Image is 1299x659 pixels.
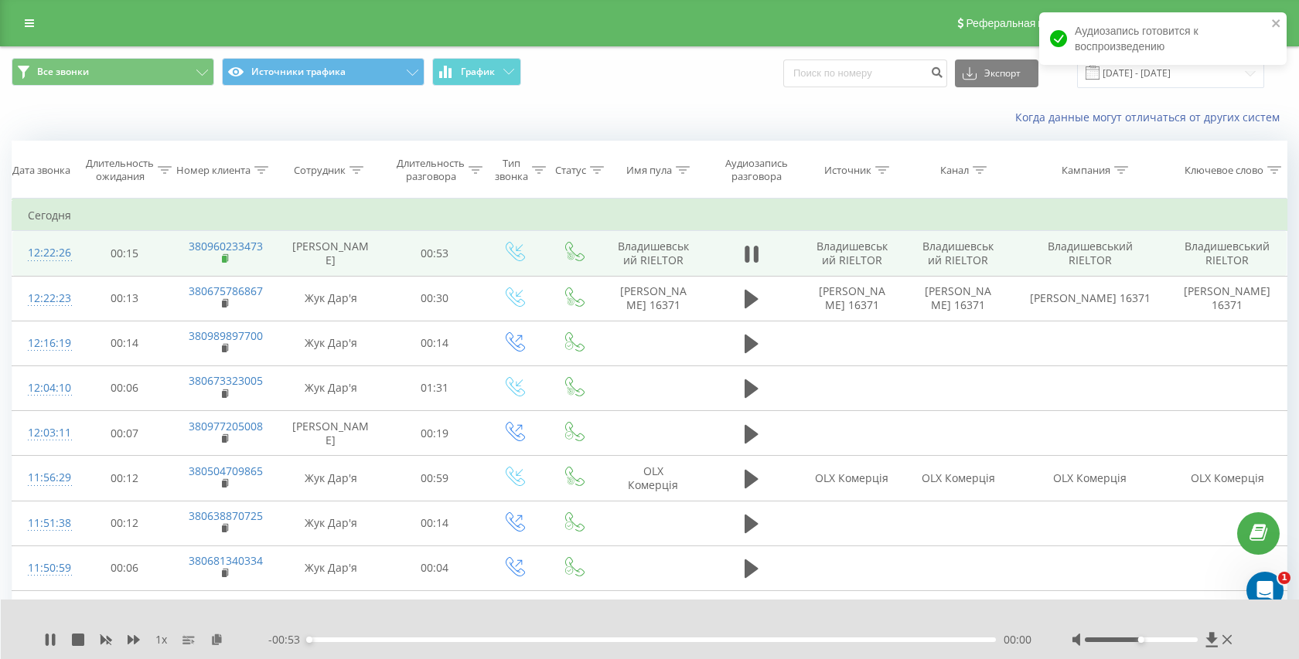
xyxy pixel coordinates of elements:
[1168,456,1287,501] td: OLX Комерція
[75,321,173,365] td: 00:14
[75,231,173,276] td: 00:15
[905,276,1011,321] td: [PERSON_NAME] 16371
[189,328,263,343] a: 380989897700
[602,276,704,321] td: [PERSON_NAME] 16371
[386,276,484,321] td: 00:30
[28,508,60,538] div: 11:51:38
[189,373,263,388] a: 380673323005
[386,411,484,456] td: 00:19
[12,164,70,177] div: Дата звонка
[189,553,263,568] a: 380681340334
[28,418,60,448] div: 12:03:11
[1011,456,1169,501] td: OLX Комерція
[602,456,704,501] td: OLX Комерція
[189,419,263,433] a: 380977205008
[28,328,60,358] div: 12:16:19
[718,157,795,183] div: Аудиозапись разговора
[386,501,484,545] td: 00:14
[75,545,173,590] td: 00:06
[824,164,871,177] div: Источник
[955,59,1038,87] button: Экспорт
[1039,12,1287,65] div: Аудиозапись готовится к воспроизведению
[189,508,263,523] a: 380638870725
[12,58,214,86] button: Все звонки
[626,164,672,177] div: Имя пула
[386,231,484,276] td: 00:53
[155,632,167,647] span: 1 x
[28,284,60,314] div: 12:22:23
[189,598,263,613] a: 380681340334
[189,284,263,298] a: 380675786867
[799,276,905,321] td: [PERSON_NAME] 16371
[75,411,173,456] td: 00:07
[783,59,947,87] input: Поиск по номеру
[397,157,465,183] div: Длительность разговора
[1246,572,1284,609] iframe: Intercom live chat
[1168,276,1287,321] td: [PERSON_NAME] 16371
[275,456,385,501] td: Жук Дар'я
[275,231,385,276] td: [PERSON_NAME]
[275,276,385,321] td: Жук Дар'я
[28,373,60,403] div: 12:04:10
[940,164,969,177] div: Канал
[275,365,385,410] td: Жук Дар'я
[1011,276,1169,321] td: [PERSON_NAME] 16371
[1185,164,1263,177] div: Ключевое слово
[189,239,263,253] a: 380960233473
[1168,231,1287,276] td: Владишевський RIELTOR
[268,632,308,647] span: - 00:53
[461,66,495,77] span: График
[275,501,385,545] td: Жук Дар'я
[294,164,346,177] div: Сотрудник
[275,590,385,635] td: Жук Дар'я
[75,590,173,635] td: 00:05
[28,238,60,268] div: 12:22:26
[1271,17,1282,32] button: close
[1011,231,1169,276] td: Владишевський RIELTOR
[905,456,1011,501] td: OLX Комерція
[75,501,173,545] td: 00:12
[555,164,586,177] div: Статус
[602,231,704,276] td: Владишевський RIELTOR
[1015,110,1287,124] a: Когда данные могут отличаться от других систем
[275,321,385,365] td: Жук Дар'я
[1278,572,1290,584] span: 1
[386,365,484,410] td: 01:31
[189,464,263,478] a: 380504709865
[386,590,484,635] td: 00:13
[28,553,60,583] div: 11:50:59
[37,66,89,78] span: Все звонки
[432,58,521,86] button: График
[306,637,312,643] div: Accessibility label
[28,598,60,628] div: 11:49:53
[75,365,173,410] td: 00:06
[386,545,484,590] td: 00:04
[86,157,154,183] div: Длительность ожидания
[966,17,1093,29] span: Реферальная программа
[905,231,1011,276] td: Владишевський RIELTOR
[386,456,484,501] td: 00:59
[176,164,251,177] div: Номер клиента
[799,231,905,276] td: Владишевський RIELTOR
[1062,164,1110,177] div: Кампания
[28,463,60,493] div: 11:56:29
[1004,632,1031,647] span: 00:00
[12,200,1287,231] td: Сегодня
[799,456,905,501] td: OLX Комерція
[275,411,385,456] td: [PERSON_NAME]
[1138,637,1144,643] div: Accessibility label
[386,321,484,365] td: 00:14
[75,456,173,501] td: 00:12
[75,276,173,321] td: 00:13
[222,58,424,86] button: Источники трафика
[275,545,385,590] td: Жук Дар'я
[495,157,528,183] div: Тип звонка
